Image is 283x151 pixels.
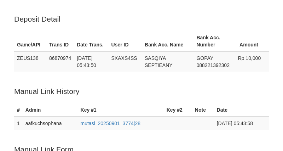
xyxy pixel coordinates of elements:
span: GOPAY [196,55,213,61]
span: SXAXS4SS [111,55,137,61]
p: Manual Link History [14,86,269,96]
span: SASQIYA SEPTIEANY [145,55,173,68]
td: aafkuchsophana [23,117,78,130]
th: Game/API [14,31,46,51]
th: # [14,104,23,117]
th: Key #2 [164,104,192,117]
span: Rp 10,000 [238,55,261,61]
th: Date Trans. [74,31,108,51]
span: Copy 088221392302 to clipboard [196,62,229,68]
th: Bank Acc. Number [194,31,235,51]
th: Trans ID [46,31,74,51]
td: 1 [14,117,23,130]
a: mutasi_20250901_3774|28 [81,121,140,126]
th: Key #1 [78,104,164,117]
th: Amount [235,31,269,51]
th: Note [192,104,214,117]
td: ZEUS138 [14,51,46,72]
th: Admin [23,104,78,117]
th: Date [214,104,269,117]
th: Bank Acc. Name [142,31,194,51]
span: [DATE] 05:43:50 [77,55,96,68]
td: [DATE] 05:43:58 [214,117,269,130]
td: 86870974 [46,51,74,72]
p: Deposit Detail [14,14,269,24]
th: User ID [109,31,142,51]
